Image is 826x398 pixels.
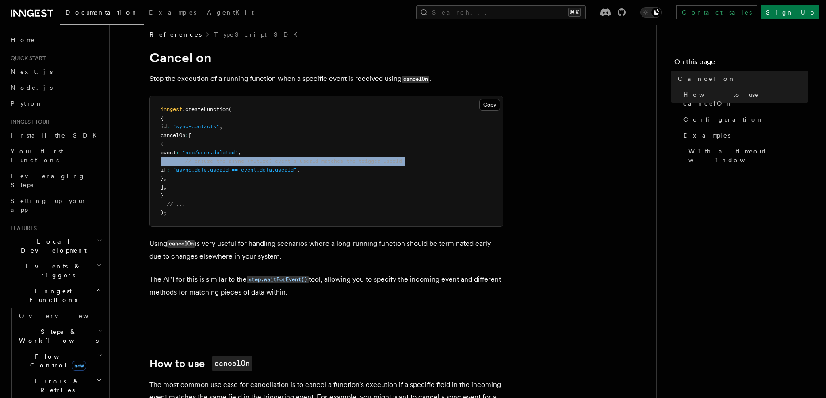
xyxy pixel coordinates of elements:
span: Cancel on [678,74,736,83]
span: { [161,115,164,121]
span: .createFunction [182,106,229,112]
a: Home [7,32,104,48]
span: : [185,132,188,138]
span: Leveraging Steps [11,172,85,188]
span: Documentation [65,9,138,16]
span: , [164,175,167,181]
code: cancelOn [167,240,195,248]
span: "sync-contacts" [173,123,219,130]
span: Events & Triggers [7,262,96,279]
h4: On this page [674,57,808,71]
span: Node.js [11,84,53,91]
span: "async.data.userId == event.data.userId" [173,167,297,173]
p: The API for this is similar to the tool, allowing you to specify the incoming event and different... [149,273,503,298]
span: id [161,123,167,130]
a: Contact sales [676,5,757,19]
span: event [161,149,176,156]
button: Search...⌘K [416,5,586,19]
span: // ... [167,201,185,207]
a: With a timeout window [685,143,808,168]
span: Quick start [7,55,46,62]
span: // ensure the async (future) event's userId matches the trigger userId [185,158,402,164]
span: } [161,192,164,199]
span: Steps & Workflows [15,327,99,345]
span: Examples [149,9,196,16]
span: , [297,167,300,173]
a: Leveraging Steps [7,168,104,193]
h1: Cancel on [149,50,503,65]
a: Install the SDK [7,127,104,143]
span: ( [229,106,232,112]
a: Node.js [7,80,104,96]
span: References [149,30,202,39]
span: Your first Functions [11,148,63,164]
span: , [164,184,167,190]
span: Configuration [683,115,764,124]
kbd: ⌘K [568,8,581,17]
span: , [238,149,241,156]
button: Flow Controlnew [15,348,104,373]
span: Errors & Retries [15,377,96,394]
p: Stop the execution of a running function when a specific event is received using . [149,73,503,85]
code: cancelOn [212,356,252,371]
a: TypeScript SDK [214,30,303,39]
span: AgentKit [207,9,254,16]
a: Documentation [60,3,144,25]
span: "app/user.deleted" [182,149,238,156]
button: Events & Triggers [7,258,104,283]
span: Inngest tour [7,119,50,126]
a: Cancel on [674,71,808,87]
span: Install the SDK [11,132,102,139]
button: Toggle dark mode [640,7,662,18]
span: , [219,123,222,130]
span: Inngest Functions [7,287,96,304]
button: Local Development [7,233,104,258]
a: Overview [15,308,104,324]
span: : [167,123,170,130]
a: Setting up your app [7,193,104,218]
button: Errors & Retries [15,373,104,398]
span: : [167,167,170,173]
span: Next.js [11,68,53,75]
p: Using is very useful for handling scenarios where a long-running function should be terminated ea... [149,237,503,263]
button: Inngest Functions [7,283,104,308]
span: } [161,175,164,181]
a: Next.js [7,64,104,80]
button: Copy [479,99,500,111]
a: Python [7,96,104,111]
a: AgentKit [202,3,259,24]
button: Steps & Workflows [15,324,104,348]
span: if [161,167,167,173]
span: { [161,141,164,147]
span: Overview [19,312,110,319]
a: Sign Up [761,5,819,19]
span: ] [161,184,164,190]
span: Python [11,100,43,107]
span: Home [11,35,35,44]
a: Configuration [680,111,808,127]
span: Examples [683,131,730,140]
a: How to usecancelOn [149,356,252,371]
a: How to use cancelOn [680,87,808,111]
span: Features [7,225,37,232]
span: With a timeout window [688,147,808,165]
a: step.waitForEvent() [247,275,309,283]
span: new [72,361,86,371]
span: [ [188,132,191,138]
span: ); [161,210,167,216]
span: Flow Control [15,352,97,370]
span: cancelOn [161,132,185,138]
a: Examples [144,3,202,24]
span: inngest [161,106,182,112]
span: : [176,149,179,156]
span: Setting up your app [11,197,87,213]
span: How to use cancelOn [683,90,808,108]
code: step.waitForEvent() [247,276,309,283]
code: cancelOn [402,76,429,83]
a: Your first Functions [7,143,104,168]
a: Examples [680,127,808,143]
span: Local Development [7,237,96,255]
